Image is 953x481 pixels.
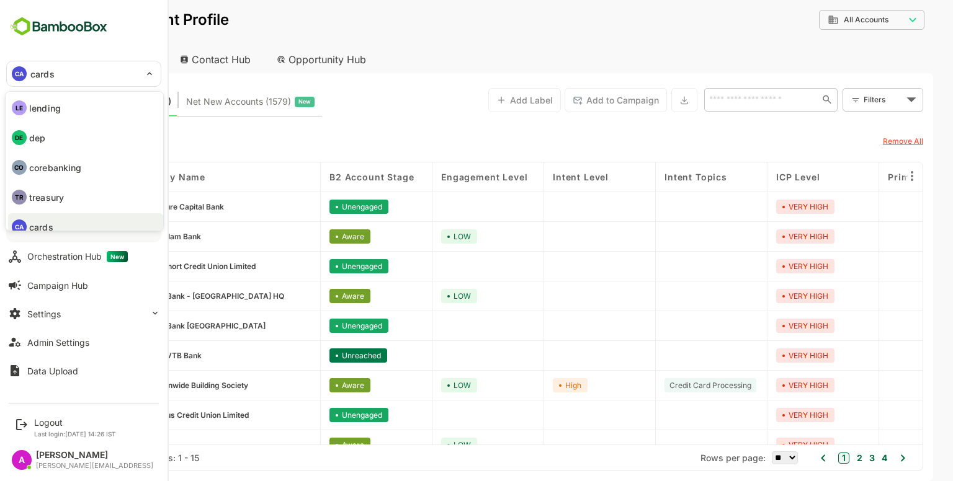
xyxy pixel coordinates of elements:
[286,172,370,182] span: B2 Account Stage
[255,94,267,110] span: New
[820,93,860,106] div: Filters
[30,131,102,151] div: Account ID
[106,262,212,271] span: Rosenort Credit Union Limited
[795,452,806,464] button: 1
[286,289,327,303] div: Aware
[733,408,791,422] div: VERY HIGH
[398,438,434,452] div: LOW
[733,348,791,363] div: VERY HIGH
[143,94,271,110] div: Newly surfaced ICP-fit accounts from Intent, Website, LinkedIn, and other engagement signals.
[398,289,434,303] div: LOW
[12,160,27,175] div: CO
[29,131,45,144] p: dep
[286,319,345,333] div: Unengaged
[143,94,248,110] span: Net New Accounts ( 1579 )
[286,229,327,244] div: Aware
[628,88,654,112] button: Export the selected data as CSV
[733,172,777,182] span: ICP Level
[733,378,791,392] div: VERY HIGH
[29,191,64,204] p: treasury
[286,438,327,452] div: Aware
[12,219,27,234] div: CA
[223,46,334,73] div: Opportunity Hub
[12,190,27,205] div: TR
[823,451,831,465] button: 3
[398,229,434,244] div: LOW
[29,102,61,115] p: lending
[626,381,708,390] span: Credit Card Processing
[12,100,27,115] div: LE
[29,221,53,234] p: cards
[733,438,791,452] div: VERY HIGH
[37,452,156,463] div: Total Rows: 54 | Rows: 1 - 15
[37,136,78,146] span: Account ID
[733,319,791,333] div: VERY HIGH
[733,229,791,244] div: VERY HIGH
[839,136,880,146] u: Remove All
[127,46,218,73] div: Contact Hub
[621,172,684,182] span: Intent Topics
[509,378,544,392] div: High
[398,172,484,182] span: Engagement Level
[106,440,125,449] span: HBTF
[29,161,81,174] p: corebanking
[445,88,517,112] button: Add Label
[12,130,27,145] div: DE
[20,12,186,27] p: Unified Account Profile
[844,172,924,182] span: Primary Industry
[509,172,565,182] span: Intent Level
[657,452,722,463] span: Rows per page:
[733,289,791,303] div: VERY HIGH
[106,351,158,360] span: JSC VTB Bank
[106,232,158,241] span: Al Salam Bank
[776,8,881,32] div: All Accounts
[286,408,345,422] div: Unengaged
[37,94,128,110] span: Known accounts you’ve identified to target - imported from CRM, Offline upload, or promoted from ...
[819,87,880,113] div: Filters
[398,378,434,392] div: LOW
[106,381,205,390] span: Nationwide Building Society
[106,410,205,420] span: Servus Credit Union Limited
[810,451,819,465] button: 2
[784,14,861,25] div: All Accounts
[106,291,241,301] span: DBS Bank - Singapore HQ
[286,348,344,363] div: Unreached
[835,451,844,465] button: 4
[733,200,791,214] div: VERY HIGH
[106,321,222,330] span: KCB Bank Tanzania
[733,259,791,273] div: VERY HIGH
[286,259,345,273] div: Unengaged
[286,200,345,214] div: Unengaged
[20,46,122,73] div: Account Hub
[106,202,181,211] span: Venture Capital Bank
[800,15,845,24] span: All Accounts
[521,88,624,112] button: Add to Campaign
[286,378,327,392] div: Aware
[87,172,162,182] span: Company name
